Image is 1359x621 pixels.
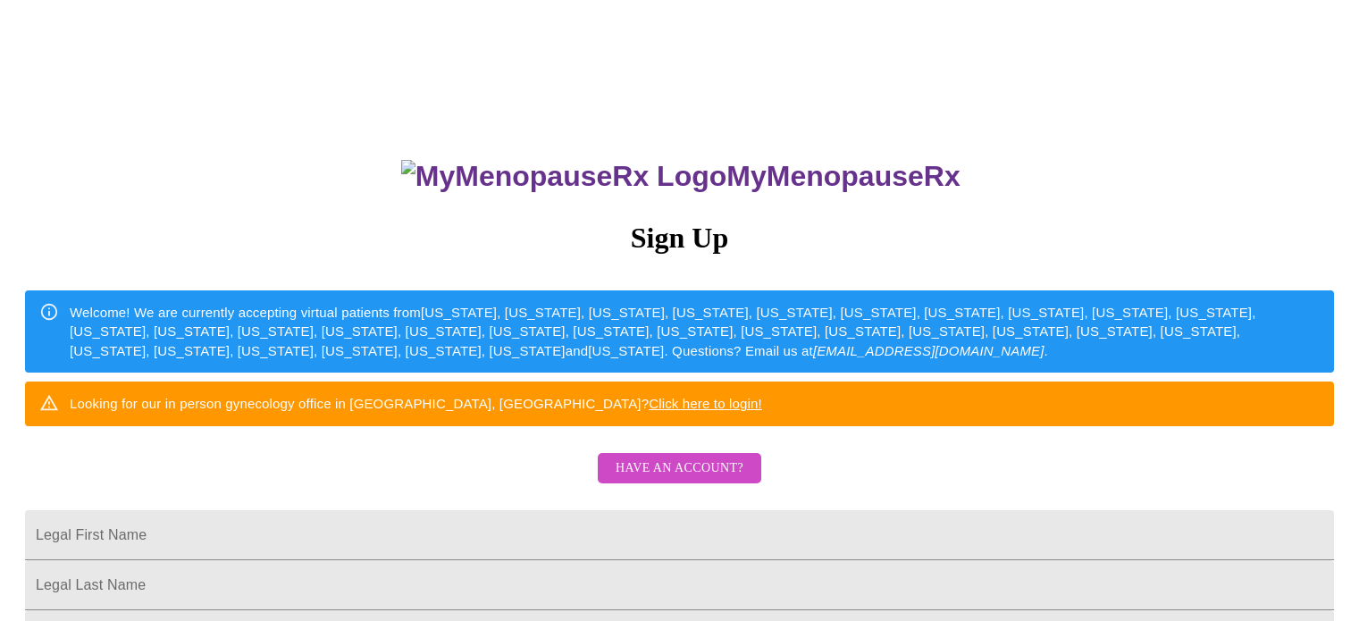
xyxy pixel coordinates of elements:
h3: Sign Up [25,222,1334,255]
span: Have an account? [616,457,743,480]
h3: MyMenopauseRx [28,160,1335,193]
a: Have an account? [593,473,766,488]
div: Looking for our in person gynecology office in [GEOGRAPHIC_DATA], [GEOGRAPHIC_DATA]? [70,387,762,420]
button: Have an account? [598,453,761,484]
a: Click here to login! [649,396,762,411]
img: MyMenopauseRx Logo [401,160,726,193]
em: [EMAIL_ADDRESS][DOMAIN_NAME] [813,343,1044,358]
div: Welcome! We are currently accepting virtual patients from [US_STATE], [US_STATE], [US_STATE], [US... [70,296,1320,367]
